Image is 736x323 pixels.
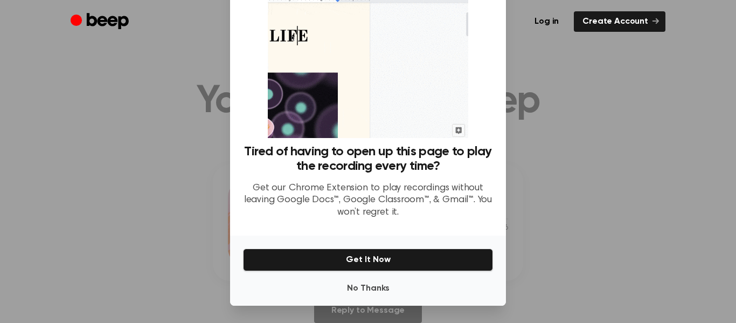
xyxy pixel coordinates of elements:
button: Get It Now [243,249,493,271]
a: Create Account [574,11,665,32]
button: No Thanks [243,278,493,299]
p: Get our Chrome Extension to play recordings without leaving Google Docs™, Google Classroom™, & Gm... [243,182,493,219]
h3: Tired of having to open up this page to play the recording every time? [243,145,493,174]
a: Beep [71,11,131,32]
a: Log in [526,11,567,32]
